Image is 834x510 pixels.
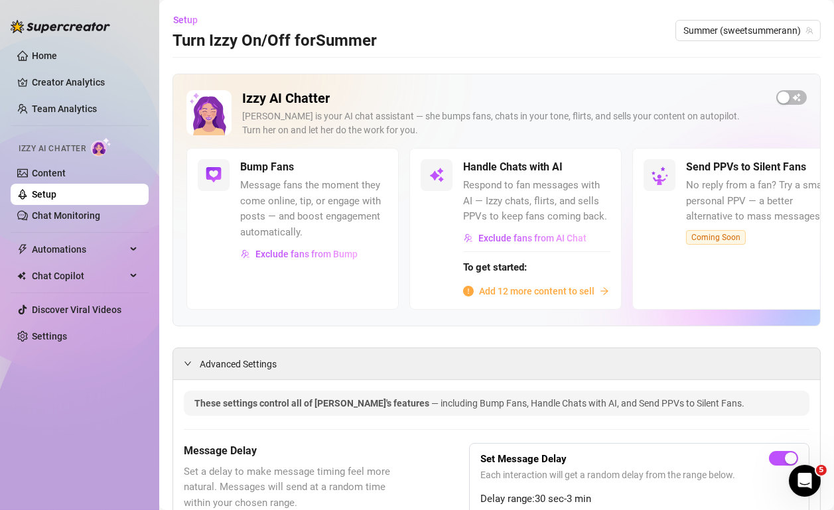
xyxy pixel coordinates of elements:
[463,159,563,175] h5: Handle Chats with AI
[13,298,62,312] span: 12 articles
[683,21,813,40] span: Summer (sweetsummerann)
[17,244,28,255] span: thunderbolt
[686,178,833,225] span: No reply from a fan? Try a smart, personal PPV — a better alternative to mass messages.
[32,72,138,93] a: Creator Analytics
[173,15,198,25] span: Setup
[463,286,474,296] span: info-circle
[463,227,587,249] button: Exclude fans from AI Chat
[240,178,387,240] span: Message fans the moment they come online, tip, or engage with posts — and boost engagement automa...
[13,268,236,296] p: Learn about the Supercreator platform and its features
[206,167,222,183] img: svg%3e
[429,167,445,183] img: svg%3e
[479,284,594,298] span: Add 12 more content to sell
[17,271,26,281] img: Chat Copilot
[11,20,110,33] img: logo-BBDzfeDw.svg
[242,109,766,137] div: [PERSON_NAME] is your AI chat assistant — she bumps fans, chats in your tone, flirts, and sells y...
[240,159,294,175] h5: Bump Fans
[32,189,56,200] a: Setup
[480,468,798,482] span: Each interaction will get a random delay from the range below.
[116,6,152,29] h1: Help
[480,491,798,507] span: Delay range: 30 sec - 3 min
[91,137,111,157] img: AI Chatter
[233,5,257,29] div: Close
[805,27,813,34] span: team
[463,261,527,273] strong: To get started:
[13,350,236,364] p: Answers to your common questions
[186,90,232,135] img: Izzy AI Chatter
[77,421,123,430] span: Messages
[9,34,257,60] input: Search for help
[32,239,126,260] span: Automations
[241,249,250,259] img: svg%3e
[255,249,358,259] span: Exclude fans from Bump
[431,398,744,409] span: — including Bump Fans, Handle Chats with AI, and Send PPVs to Silent Fans.
[173,9,208,31] button: Setup
[651,166,672,188] img: silent-fans-ppv-o-N6Mmdf.svg
[13,183,236,197] p: Izzy - AI Chatter
[816,465,827,476] span: 5
[133,388,199,441] button: Help
[154,421,178,430] span: Help
[184,356,200,371] div: expanded
[32,168,66,178] a: Content
[32,210,100,221] a: Chat Monitoring
[19,421,46,430] span: Home
[32,331,67,342] a: Settings
[9,34,257,60] div: Search for helpSearch for help
[13,334,236,348] p: Frequently Asked Questions
[480,453,567,465] strong: Set Message Delay
[13,251,236,265] p: CRM, Chatting and Management Tools
[13,367,62,381] span: 13 articles
[464,233,473,243] img: svg%3e
[32,265,126,287] span: Chat Copilot
[478,233,587,243] span: Exclude fans from AI Chat
[13,148,56,162] span: 5 articles
[19,143,86,155] span: Izzy AI Chatter
[184,443,403,459] h5: Message Delay
[686,230,746,245] span: Coming Soon
[13,77,252,93] h2: 5 collections
[240,243,358,265] button: Exclude fans from Bump
[32,103,97,114] a: Team Analytics
[199,388,265,441] button: News
[13,115,236,129] p: Getting Started
[32,304,121,315] a: Discover Viral Videos
[184,359,192,367] span: expanded
[220,421,245,430] span: News
[242,90,766,107] h2: Izzy AI Chatter
[600,287,609,296] span: arrow-right
[173,31,377,52] h3: Turn Izzy On/Off for Summer
[13,200,236,214] p: Learn about our AI Chatter - Izzy
[194,398,431,409] span: These settings control all of [PERSON_NAME]'s features
[32,50,57,61] a: Home
[200,357,277,371] span: Advanced Settings
[789,465,821,497] iframe: Intercom live chat
[13,131,236,145] p: Onboarding to Supercreator
[13,216,56,230] span: 3 articles
[66,388,133,441] button: Messages
[686,159,806,175] h5: Send PPVs to Silent Fans
[463,178,610,225] span: Respond to fan messages with AI — Izzy chats, flirts, and sells PPVs to keep fans coming back.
